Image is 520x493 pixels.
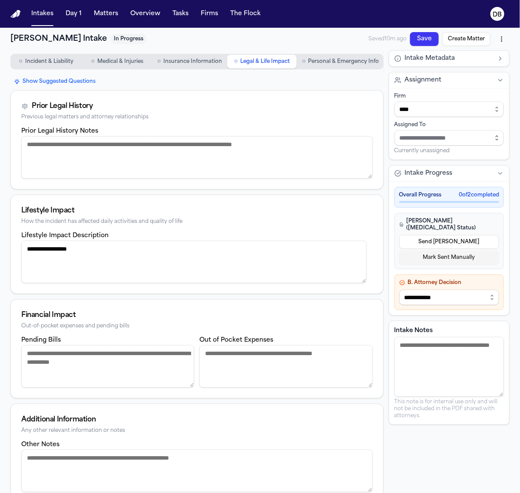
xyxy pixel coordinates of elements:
[163,58,222,65] span: Insurance Information
[389,51,509,66] button: Intake Metadata
[405,76,442,85] span: Assignment
[399,218,499,232] h4: [PERSON_NAME] ([MEDICAL_DATA] Status)
[394,326,504,335] label: Intake Notes
[394,121,504,128] div: Assigned To
[399,279,499,286] h4: B. Attorney Decision
[405,54,455,63] span: Intake Metadata
[21,345,194,388] textarea: Pending bills
[394,130,504,146] input: Assign to staff member
[197,6,222,22] button: Firms
[21,241,367,283] textarea: Lifestyle impact
[11,55,81,69] button: Go to Incident & Liability
[91,57,95,66] span: ○
[389,166,509,181] button: Intake Progress
[399,192,442,199] span: Overall Progress
[21,128,98,134] label: Prior Legal History Notes
[21,114,373,121] div: Previous legal matters and attorney relationships
[234,57,238,66] span: ○
[127,6,164,22] button: Overview
[302,57,305,66] span: ○
[410,32,439,46] button: Save
[227,55,297,69] button: Go to Legal & Life Impact
[83,55,152,69] button: Go to Medical & Injuries
[62,6,85,22] button: Day 1
[394,398,504,419] p: This note is for internal use only and will not be included in the PDF shared with attorneys.
[21,136,373,179] textarea: Prior legal history
[199,337,273,343] label: Out of Pocket Expenses
[28,6,57,22] button: Intakes
[459,192,499,199] span: 0 of 2 completed
[21,441,60,448] label: Other Notes
[21,310,373,320] div: Financial Impact
[394,101,504,117] input: Select firm
[10,76,99,87] button: Show Suggested Questions
[21,219,373,225] div: How the incident has affected daily activities and quality of life
[368,36,407,42] span: Saved 10m ago
[298,55,382,69] button: Go to Personal & Emergency Info
[21,337,61,343] label: Pending Bills
[442,32,490,46] button: Create Matter
[394,337,504,397] textarea: Intake notes
[227,6,264,22] button: The Flock
[399,251,499,264] button: Mark Sent Manually
[97,58,143,65] span: Medical & Injuries
[199,345,372,388] textarea: Out of pocket expenses
[21,415,373,425] div: Additional Information
[110,34,147,44] span: In Progress
[90,6,122,22] button: Matters
[21,232,109,239] label: Lifestyle Impact Description
[10,10,21,18] img: Finch Logo
[169,6,192,22] button: Tasks
[21,206,373,216] div: Lifestyle Impact
[394,93,504,100] div: Firm
[21,323,373,330] div: Out-of-pocket expenses and pending bills
[10,10,21,18] a: Home
[21,428,373,434] div: Any other relevant information or notes
[32,101,93,111] div: Prior Legal History
[399,235,499,249] button: Send [PERSON_NAME]
[19,57,22,66] span: ○
[308,58,379,65] span: Personal & Emergency Info
[21,450,373,492] textarea: Other notes
[241,58,290,65] span: Legal & Life Impact
[405,169,453,178] span: Intake Progress
[494,31,510,47] button: More actions
[25,58,73,65] span: Incident & Liability
[10,33,107,45] h1: [PERSON_NAME] Intake
[154,55,225,69] button: Go to Insurance Information
[157,57,161,66] span: ○
[394,147,450,154] span: Currently unassigned
[389,72,509,88] button: Assignment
